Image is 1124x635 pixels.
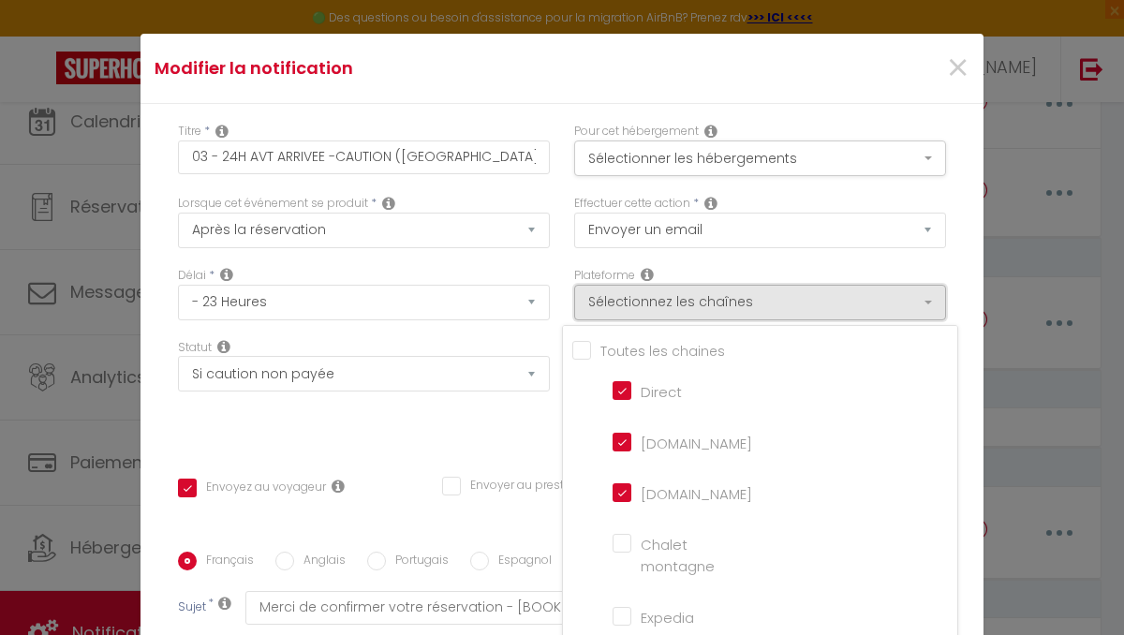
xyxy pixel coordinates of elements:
label: Effectuer cette action [574,195,690,213]
label: Délai [178,267,206,285]
label: Espagnol [489,552,552,572]
i: Action Time [220,267,233,282]
span: × [946,40,969,96]
button: Sélectionner les hébergements [574,140,946,176]
label: Anglais [294,552,346,572]
h4: Modifier la notification [155,55,689,81]
label: Titre [178,123,201,140]
label: Plateforme [574,267,635,285]
i: Title [215,124,229,139]
i: Envoyer au voyageur [332,479,345,494]
button: Sélectionnez les chaînes [574,285,946,320]
i: Booking status [217,339,230,354]
i: Event Occur [382,196,395,211]
label: Lorsque cet événement se produit [178,195,368,213]
label: Portugais [386,552,449,572]
label: Statut [178,339,212,357]
label: Chalet montagne [631,534,715,578]
label: Français [197,552,254,572]
i: Action Type [704,196,717,211]
button: Close [946,49,969,89]
label: Pour cet hébergement [574,123,699,140]
label: Sujet [178,598,206,618]
i: This Rental [704,124,717,139]
i: Action Channel [641,267,654,282]
i: Subject [218,596,231,611]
